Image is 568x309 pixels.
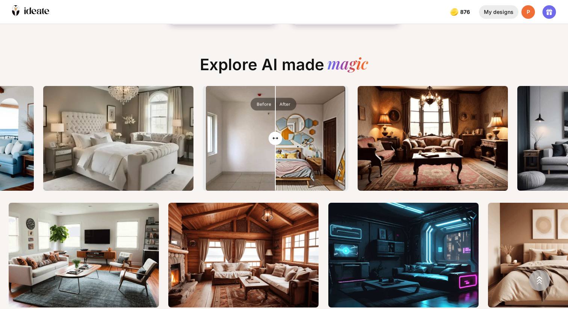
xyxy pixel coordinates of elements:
[328,203,479,307] img: Thumbnailtext2image_00698_.png
[194,55,374,80] div: Explore AI made
[168,203,319,307] img: Thumbnailtext2image_00696_.png
[206,86,347,191] img: After image
[9,203,159,307] img: Thumbnailtext2image_00688_.png
[460,9,471,15] span: 876
[479,5,518,19] div: My designs
[358,86,508,191] img: Thumbnailtext2image_00673_.png
[43,86,193,191] img: Thumbnailexplore-image9.png
[327,55,368,74] div: magic
[521,5,535,19] div: P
